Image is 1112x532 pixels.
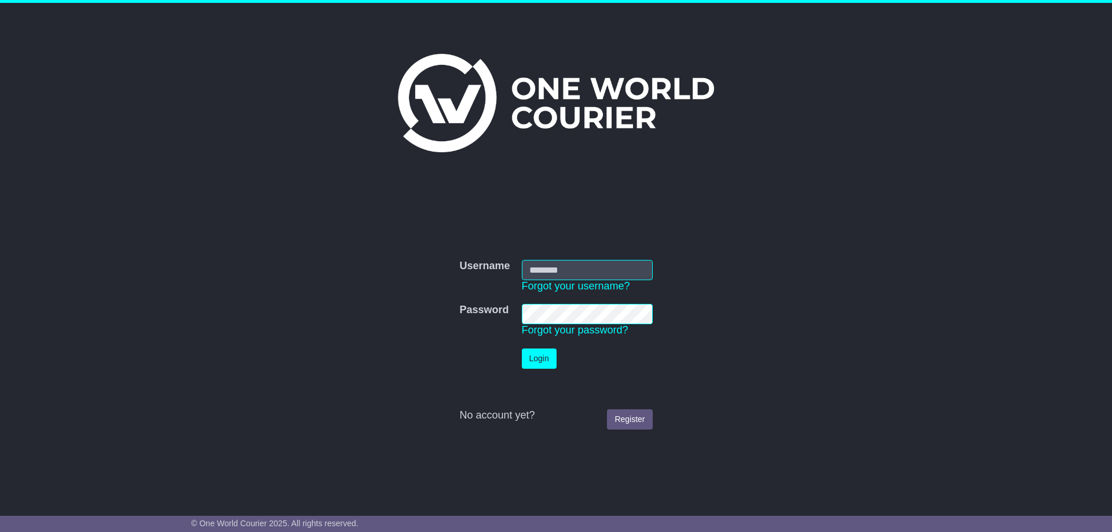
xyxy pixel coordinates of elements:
button: Login [522,348,557,369]
img: One World [398,54,714,152]
span: © One World Courier 2025. All rights reserved. [191,519,359,528]
div: No account yet? [459,409,652,422]
label: Username [459,260,510,273]
label: Password [459,304,509,317]
a: Register [607,409,652,430]
a: Forgot your username? [522,280,630,292]
a: Forgot your password? [522,324,628,336]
